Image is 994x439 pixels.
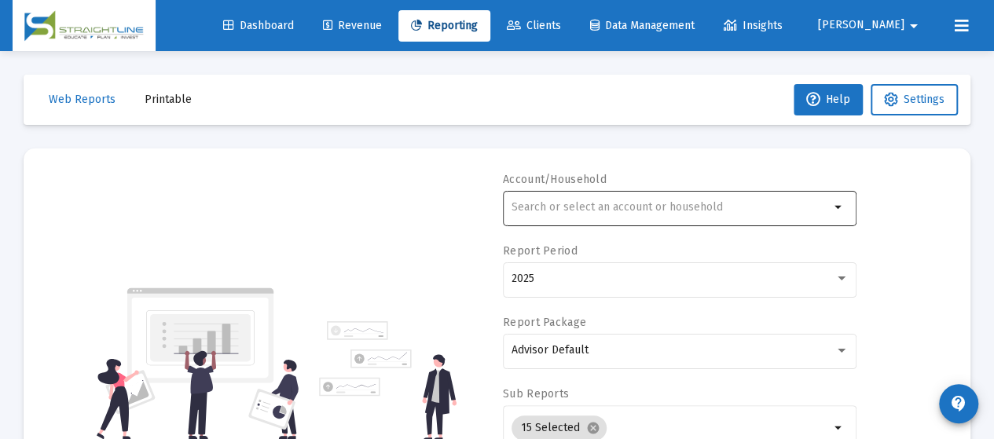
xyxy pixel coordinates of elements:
img: Dashboard [24,10,144,42]
a: Clients [494,10,574,42]
a: Dashboard [211,10,306,42]
mat-icon: cancel [586,421,600,435]
span: Web Reports [49,93,116,106]
span: [PERSON_NAME] [818,19,904,32]
span: Advisor Default [512,343,589,357]
mat-icon: contact_support [949,394,968,413]
a: Data Management [578,10,707,42]
span: Data Management [590,19,695,32]
input: Search or select an account or household [512,201,830,214]
a: Reporting [398,10,490,42]
label: Report Package [503,316,586,329]
span: Insights [724,19,783,32]
span: Revenue [323,19,382,32]
a: Revenue [310,10,394,42]
span: Dashboard [223,19,294,32]
span: 2025 [512,272,534,285]
span: Settings [904,93,944,106]
span: Help [806,93,850,106]
button: Help [794,84,863,115]
label: Sub Reports [503,387,569,401]
button: Printable [132,84,204,115]
mat-icon: arrow_drop_down [904,10,923,42]
label: Report Period [503,244,578,258]
label: Account/Household [503,173,607,186]
a: Insights [711,10,795,42]
span: Reporting [411,19,478,32]
button: [PERSON_NAME] [799,9,942,41]
mat-icon: arrow_drop_down [830,198,849,217]
button: Settings [871,84,958,115]
mat-icon: arrow_drop_down [830,419,849,437]
button: Web Reports [36,84,128,115]
span: Printable [145,93,192,106]
span: Clients [507,19,561,32]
